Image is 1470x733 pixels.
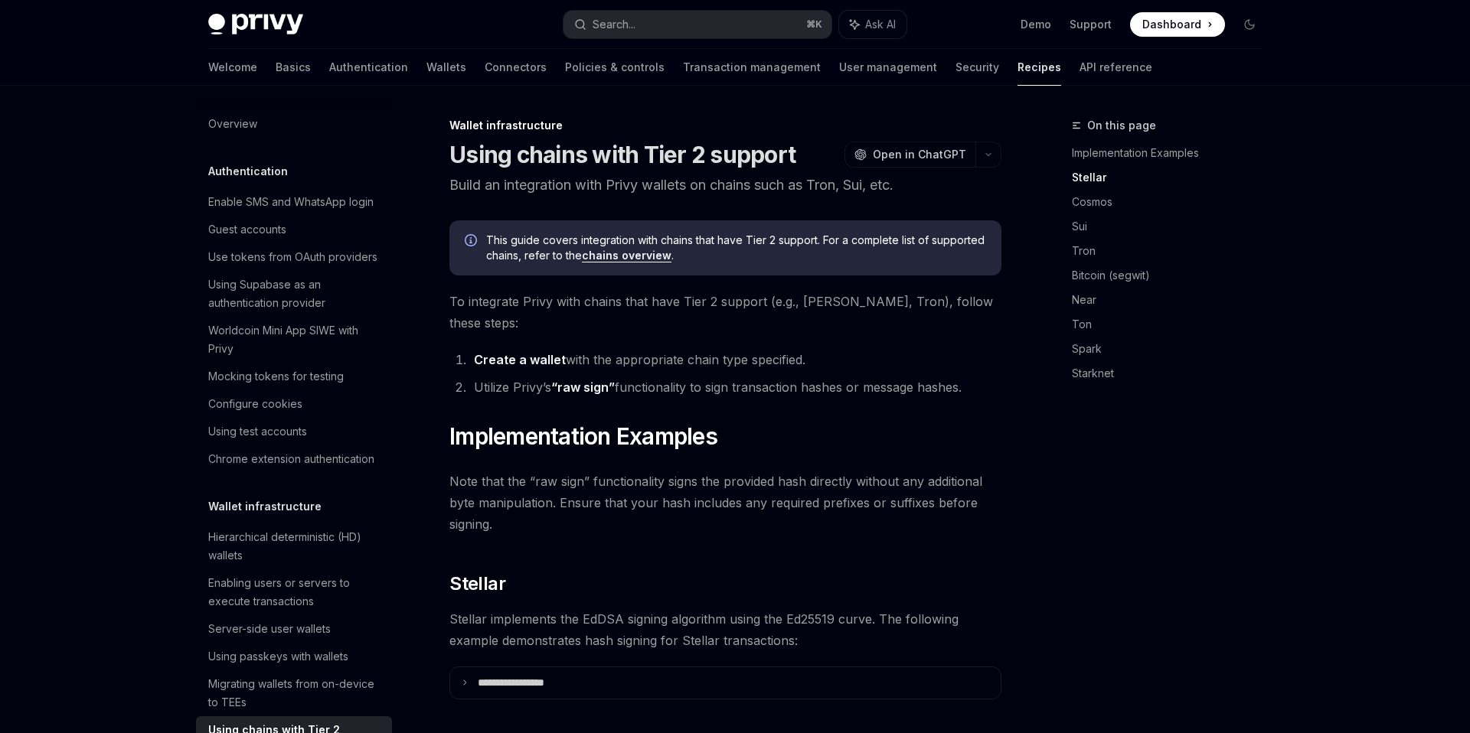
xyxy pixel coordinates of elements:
[474,352,566,368] a: Create a wallet
[196,363,392,390] a: Mocking tokens for testing
[196,569,392,615] a: Enabling users or servers to execute transactions
[208,422,307,441] div: Using test accounts
[1130,12,1225,37] a: Dashboard
[486,233,986,263] span: This guide covers integration with chains that have Tier 2 support. For a complete list of suppor...
[196,615,392,643] a: Server-side user wallets
[1080,49,1152,86] a: API reference
[449,141,795,168] h1: Using chains with Tier 2 support
[196,216,392,243] a: Guest accounts
[449,608,1001,651] span: Stellar implements the EdDSA signing algorithm using the Ed25519 curve. The following example dem...
[1072,214,1274,239] a: Sui
[469,349,1001,370] li: with the appropriate chain type specified.
[1072,337,1274,361] a: Spark
[196,523,392,569] a: Hierarchical deterministic (HD) wallets
[865,17,896,32] span: Ask AI
[465,234,480,249] svg: Info
[839,49,937,86] a: User management
[208,395,302,413] div: Configure cookies
[469,376,1001,398] li: Utilize Privy’s functionality to sign transaction hashes or message hashes.
[208,275,383,312] div: Using Supabase as an authentication provider
[208,450,374,468] div: Chrome extension authentication
[196,110,392,138] a: Overview
[196,390,392,418] a: Configure cookies
[449,291,1001,334] span: To integrate Privy with chains that have Tier 2 support (e.g., [PERSON_NAME], Tron), follow these...
[1072,165,1274,190] a: Stellar
[208,220,286,239] div: Guest accounts
[208,321,383,358] div: Worldcoin Mini App SIWE with Privy
[329,49,408,86] a: Authentication
[1072,288,1274,312] a: Near
[208,367,344,386] div: Mocking tokens for testing
[563,11,831,38] button: Search...⌘K
[196,271,392,317] a: Using Supabase as an authentication provider
[208,620,331,638] div: Server-side user wallets
[426,49,466,86] a: Wallets
[873,147,966,162] span: Open in ChatGPT
[196,317,392,363] a: Worldcoin Mini App SIWE with Privy
[449,471,1001,535] span: Note that the “raw sign” functionality signs the provided hash directly without any additional by...
[593,15,635,34] div: Search...
[449,174,1001,196] p: Build an integration with Privy wallets on chains such as Tron, Sui, etc.
[208,528,383,565] div: Hierarchical deterministic (HD) wallets
[276,49,311,86] a: Basics
[1018,49,1061,86] a: Recipes
[196,643,392,670] a: Using passkeys with wallets
[208,497,322,516] h5: Wallet infrastructure
[1072,239,1274,263] a: Tron
[208,162,288,181] h5: Authentication
[1237,12,1262,37] button: Toggle dark mode
[196,188,392,216] a: Enable SMS and WhatsApp login
[208,49,257,86] a: Welcome
[551,380,615,396] a: “raw sign”
[806,18,822,31] span: ⌘ K
[1072,312,1274,337] a: Ton
[208,14,303,35] img: dark logo
[1072,190,1274,214] a: Cosmos
[196,670,392,716] a: Migrating wallets from on-device to TEEs
[196,445,392,473] a: Chrome extension authentication
[565,49,665,86] a: Policies & controls
[449,422,717,450] span: Implementation Examples
[196,418,392,445] a: Using test accounts
[196,243,392,271] a: Use tokens from OAuth providers
[1021,17,1051,32] a: Demo
[449,118,1001,133] div: Wallet infrastructure
[1087,116,1156,135] span: On this page
[1142,17,1201,32] span: Dashboard
[582,249,671,262] a: chains overview
[1072,141,1274,165] a: Implementation Examples
[839,11,906,38] button: Ask AI
[208,574,383,611] div: Enabling users or servers to execute transactions
[1072,263,1274,288] a: Bitcoin (segwit)
[955,49,999,86] a: Security
[208,193,374,211] div: Enable SMS and WhatsApp login
[485,49,547,86] a: Connectors
[1070,17,1112,32] a: Support
[208,248,377,266] div: Use tokens from OAuth providers
[208,115,257,133] div: Overview
[449,572,505,596] span: Stellar
[844,142,975,168] button: Open in ChatGPT
[1072,361,1274,386] a: Starknet
[683,49,821,86] a: Transaction management
[208,647,348,666] div: Using passkeys with wallets
[208,675,383,712] div: Migrating wallets from on-device to TEEs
